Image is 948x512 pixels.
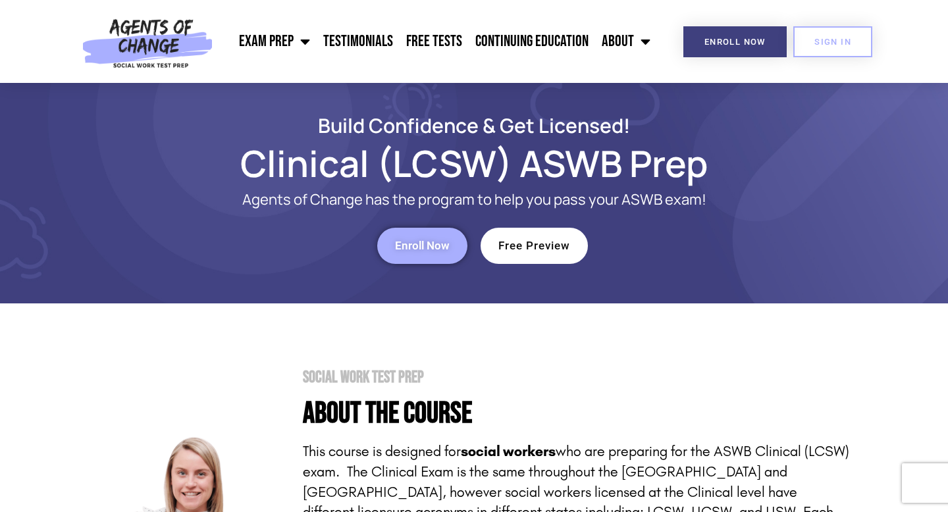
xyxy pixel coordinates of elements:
[395,240,450,251] span: Enroll Now
[814,38,851,46] span: SIGN IN
[461,443,556,460] strong: social workers
[704,38,766,46] span: Enroll Now
[683,26,787,57] a: Enroll Now
[99,116,849,135] h2: Build Confidence & Get Licensed!
[151,192,797,208] p: Agents of Change has the program to help you pass your ASWB exam!
[377,228,467,264] a: Enroll Now
[498,240,570,251] span: Free Preview
[469,25,595,58] a: Continuing Education
[400,25,469,58] a: Free Tests
[303,369,849,386] h2: Social Work Test Prep
[793,26,872,57] a: SIGN IN
[219,25,658,58] nav: Menu
[595,25,657,58] a: About
[481,228,588,264] a: Free Preview
[232,25,317,58] a: Exam Prep
[303,399,849,428] h4: About the Course
[317,25,400,58] a: Testimonials
[99,148,849,178] h1: Clinical (LCSW) ASWB Prep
